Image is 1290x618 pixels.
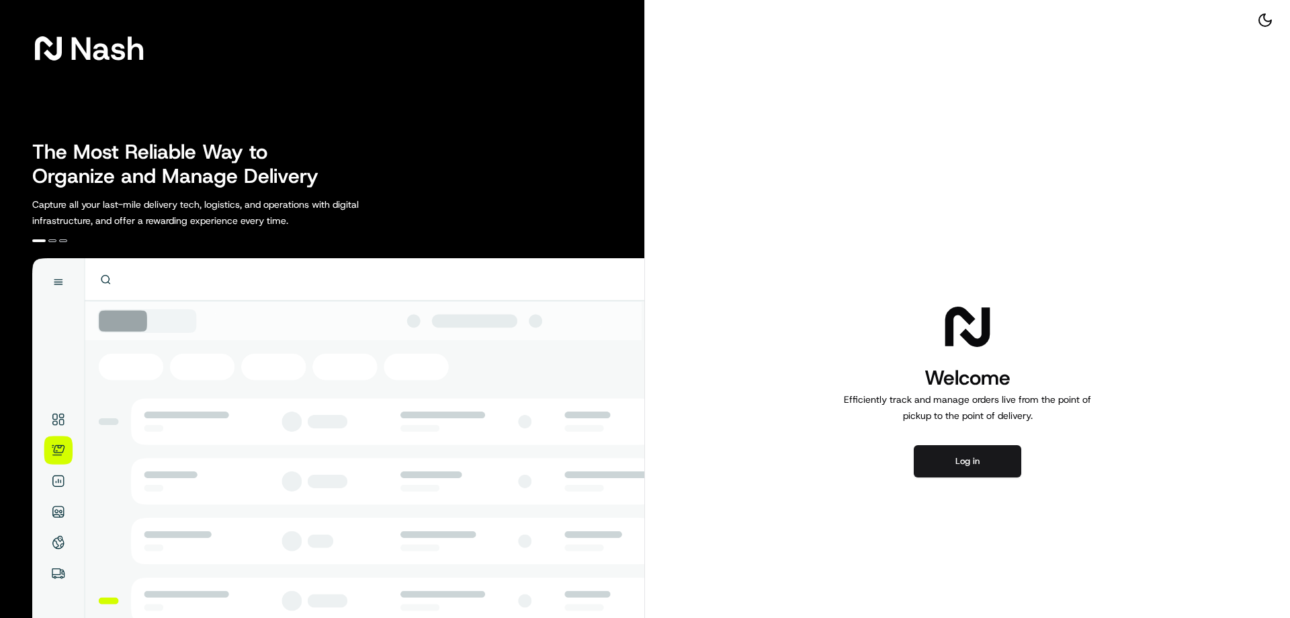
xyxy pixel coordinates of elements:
p: Capture all your last-mile delivery tech, logistics, and operations with digital infrastructure, ... [32,196,419,229]
span: Nash [70,35,144,62]
button: Log in [914,445,1021,477]
h1: Welcome [838,364,1096,391]
p: Efficiently track and manage orders live from the point of pickup to the point of delivery. [838,391,1096,424]
h2: The Most Reliable Way to Organize and Manage Delivery [32,140,333,188]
